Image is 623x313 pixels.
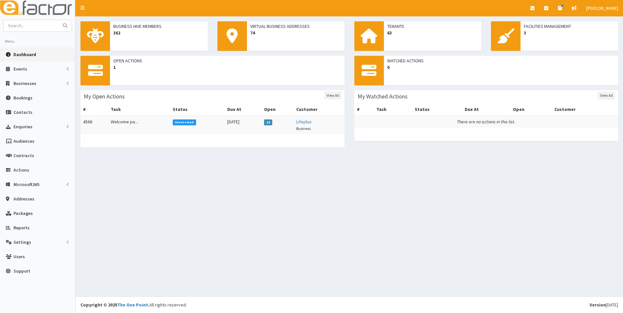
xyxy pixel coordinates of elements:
[524,23,615,30] span: Facilities Management
[296,126,311,131] small: Business
[552,103,618,115] th: Customer
[13,52,36,57] span: Dashboard
[13,80,36,86] span: Businesses
[13,95,33,101] span: Bookings
[598,92,615,99] a: View All
[296,119,312,125] a: Lifeplus
[412,103,462,115] th: Status
[13,254,25,260] span: Users
[13,196,34,202] span: Addresses
[13,66,27,72] span: Events
[590,302,618,308] div: [DATE]
[80,302,149,308] strong: Copyright © 2025 .
[354,103,374,115] th: #
[80,103,108,115] th: #
[462,103,510,115] th: Due At
[113,64,341,71] span: 1
[113,30,204,36] span: 362
[13,167,29,173] span: Actions
[250,23,341,30] span: Virtual Business Addresses
[225,103,262,115] th: Due At
[387,64,615,71] span: 0
[13,124,33,130] span: Enquiries
[76,296,623,313] footer: All rights reserved.
[108,115,170,134] td: Welcome pa...
[250,30,341,36] span: 74
[4,20,59,31] input: Search...
[261,103,293,115] th: Open
[13,109,33,115] span: Contacts
[173,119,196,125] span: Unresolved
[586,5,618,11] span: [PERSON_NAME]
[387,30,478,36] span: 63
[13,225,30,231] span: Reports
[13,153,34,158] span: Contracts
[113,23,204,30] span: Business Hive Members
[13,268,30,274] span: Support
[113,57,341,64] span: Open Actions
[324,92,341,99] a: View All
[510,103,552,115] th: Open
[117,302,148,308] a: The One Point
[358,94,408,99] h3: My Watched Actions
[13,239,31,245] span: Settings
[170,103,224,115] th: Status
[387,23,478,30] span: Tenants
[387,57,615,64] span: Watched Actions
[374,103,412,115] th: Task
[13,138,34,144] span: Audiences
[294,103,345,115] th: Customer
[225,115,262,134] td: [DATE]
[108,103,170,115] th: Task
[524,30,615,36] span: 3
[13,210,33,216] span: Packages
[84,94,125,99] h3: My Open Actions
[13,181,39,187] span: Microsoft365
[457,119,515,125] i: There are no actions in this list.
[264,119,272,125] span: 15
[80,115,108,134] td: 4566
[590,302,606,308] b: Version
